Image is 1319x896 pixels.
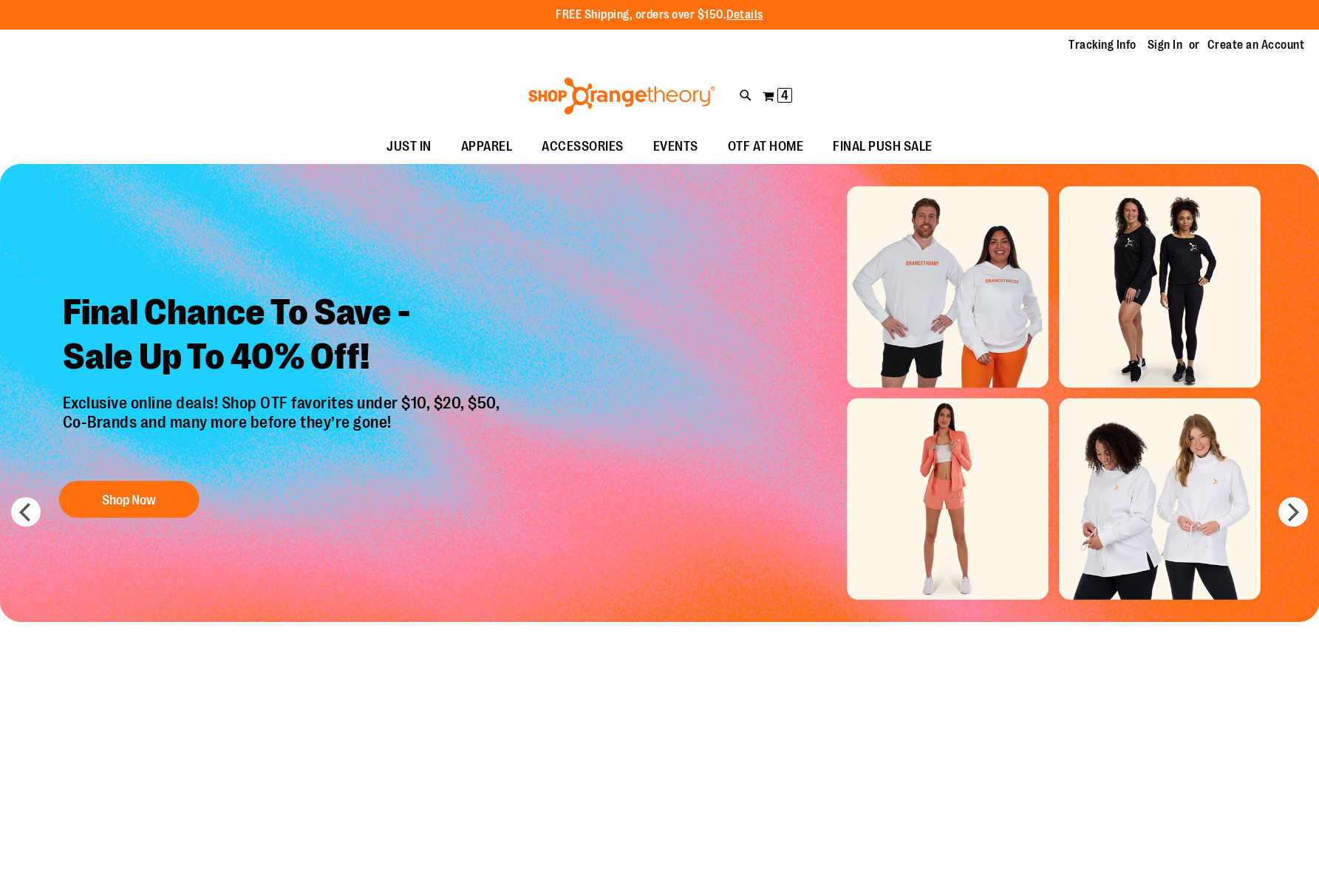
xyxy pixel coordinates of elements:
span: 4 [781,88,788,103]
p: Exclusive online deals! Shop OTF favorites under $10, $20, $50, Co-Brands and many more before th... [52,394,515,466]
a: Sign In [1148,37,1183,53]
img: Shop Orangetheory [526,78,718,114]
button: Shop Now [59,481,200,518]
span: APPAREL [461,130,513,163]
span: ACCESSORIES [542,130,624,163]
a: JUST IN [372,130,446,164]
button: prev [11,497,41,527]
a: APPAREL [446,130,528,164]
a: EVENTS [638,130,713,164]
a: Final Chance To Save -Sale Up To 40% Off! Exclusive online deals! Shop OTF favorites under $10, $... [52,279,515,525]
h2: Final Chance To Save - Sale Up To 40% Off! [52,279,515,394]
a: Create an Account [1207,37,1305,53]
span: OTF AT HOME [728,130,804,163]
p: FREE Shipping, orders over $150. [556,7,763,24]
a: Details [726,8,763,21]
a: OTF AT HOME [713,130,819,164]
span: EVENTS [653,130,698,163]
a: Tracking Info [1069,37,1136,53]
a: FINAL PUSH SALE [818,130,947,164]
button: next [1278,497,1308,527]
span: FINAL PUSH SALE [833,130,933,163]
a: ACCESSORIES [527,130,638,164]
span: JUST IN [386,130,432,163]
